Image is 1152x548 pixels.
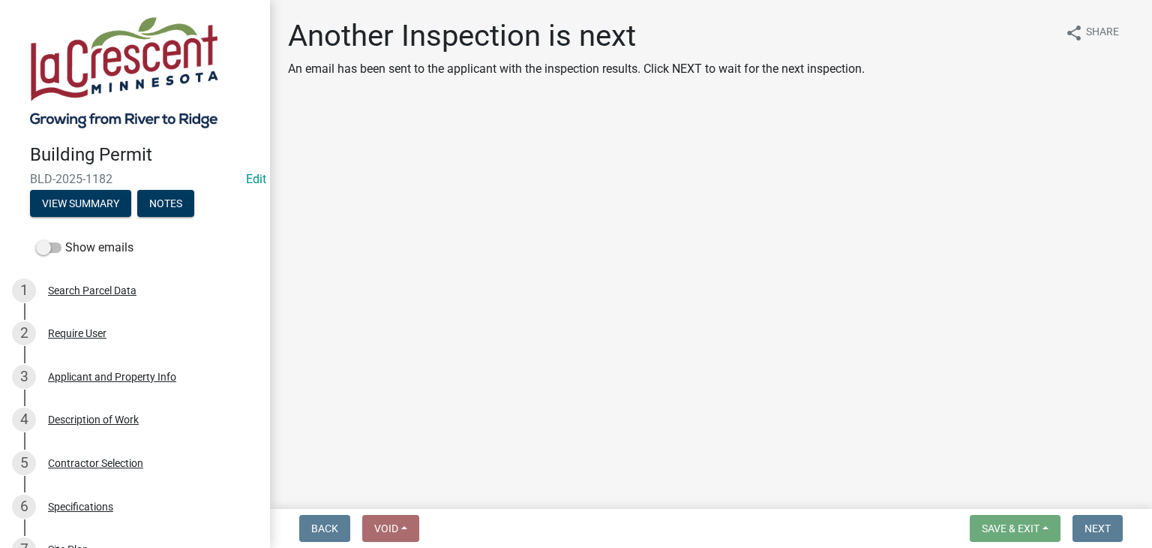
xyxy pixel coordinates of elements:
img: City of La Crescent, Minnesota [30,16,218,128]
span: Back [311,522,338,534]
div: 1 [12,279,36,303]
p: An email has been sent to the applicant with the inspection results. Click NEXT to wait for the n... [288,60,865,78]
button: Notes [137,190,194,217]
span: Share [1086,24,1119,42]
span: Save & Exit [982,522,1039,534]
button: Back [299,515,350,542]
h1: Another Inspection is next [288,18,865,54]
div: Description of Work [48,414,139,425]
button: shareShare [1053,18,1131,47]
wm-modal-confirm: Edit Application Number [246,172,266,186]
div: 6 [12,495,36,519]
div: Require User [48,328,106,339]
div: 4 [12,408,36,432]
label: Show emails [36,239,133,257]
div: 2 [12,321,36,345]
button: Next [1072,515,1123,542]
span: Void [374,522,398,534]
button: Save & Exit [970,515,1060,542]
div: 3 [12,365,36,389]
div: Specifications [48,501,113,512]
span: BLD-2025-1182 [30,172,240,186]
button: Void [362,515,419,542]
button: View Summary [30,190,131,217]
div: Applicant and Property Info [48,372,176,382]
i: share [1065,24,1083,42]
wm-modal-confirm: Summary [30,198,131,210]
div: 5 [12,451,36,475]
div: Contractor Selection [48,458,143,468]
a: Edit [246,172,266,186]
div: Search Parcel Data [48,285,136,296]
wm-modal-confirm: Notes [137,198,194,210]
span: Next [1084,522,1111,534]
h4: Building Permit [30,144,258,166]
